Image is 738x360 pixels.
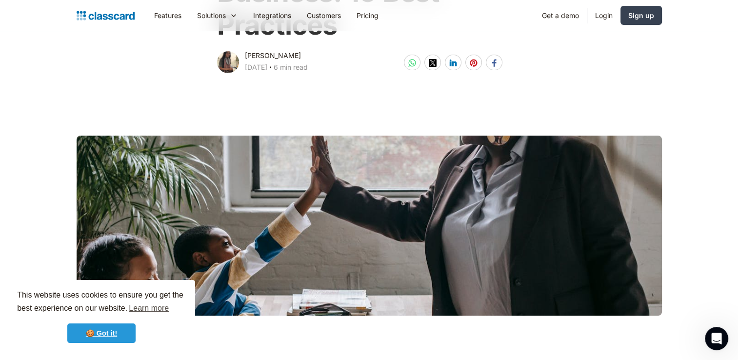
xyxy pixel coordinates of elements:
div: Solutions [197,10,226,20]
img: twitter-white sharing button [429,59,437,67]
a: Customers [299,4,349,26]
img: whatsapp-white sharing button [408,59,416,67]
div: cookieconsent [8,280,195,352]
div: ‧ [267,61,274,75]
div: Sign up [628,10,654,20]
a: Get a demo [534,4,587,26]
a: Login [587,4,620,26]
a: dismiss cookie message [67,323,136,343]
span: This website uses cookies to ensure you get the best experience on our website. [17,289,186,316]
a: learn more about cookies [127,301,170,316]
a: Integrations [245,4,299,26]
a: Features [146,4,189,26]
div: Solutions [189,4,245,26]
div: [PERSON_NAME] [245,50,301,61]
img: linkedin-white sharing button [449,59,457,67]
iframe: Intercom live chat [705,327,728,350]
img: pinterest-white sharing button [470,59,478,67]
a: home [77,9,135,22]
div: 6 min read [274,61,308,73]
div: [DATE] [245,61,267,73]
img: facebook-white sharing button [490,59,498,67]
a: Sign up [620,6,662,25]
a: Pricing [349,4,386,26]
